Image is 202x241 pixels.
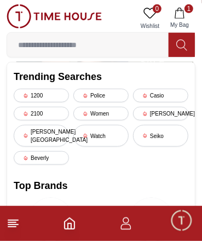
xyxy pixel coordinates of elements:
img: ... [7,4,102,28]
span: My Bag [166,21,193,29]
span: Wishlist [136,22,164,30]
div: 2100 [14,107,69,120]
button: 1My Bag [164,4,195,32]
a: Home [63,217,76,230]
div: Watch [73,125,129,147]
div: Chat Widget [170,209,194,233]
div: Police [73,89,129,102]
div: 1200 [14,89,69,102]
div: Beverly [14,151,69,165]
h2: Top Brands [14,178,188,193]
span: 0 [153,4,161,13]
div: Women [73,107,129,120]
div: [PERSON_NAME][GEOGRAPHIC_DATA] [14,125,69,147]
div: [PERSON_NAME] [133,107,188,120]
h2: Trending Searches [14,69,188,84]
div: Seiko [133,125,188,147]
div: Casio [133,89,188,102]
a: 0Wishlist [136,4,164,32]
span: 1 [184,4,193,13]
